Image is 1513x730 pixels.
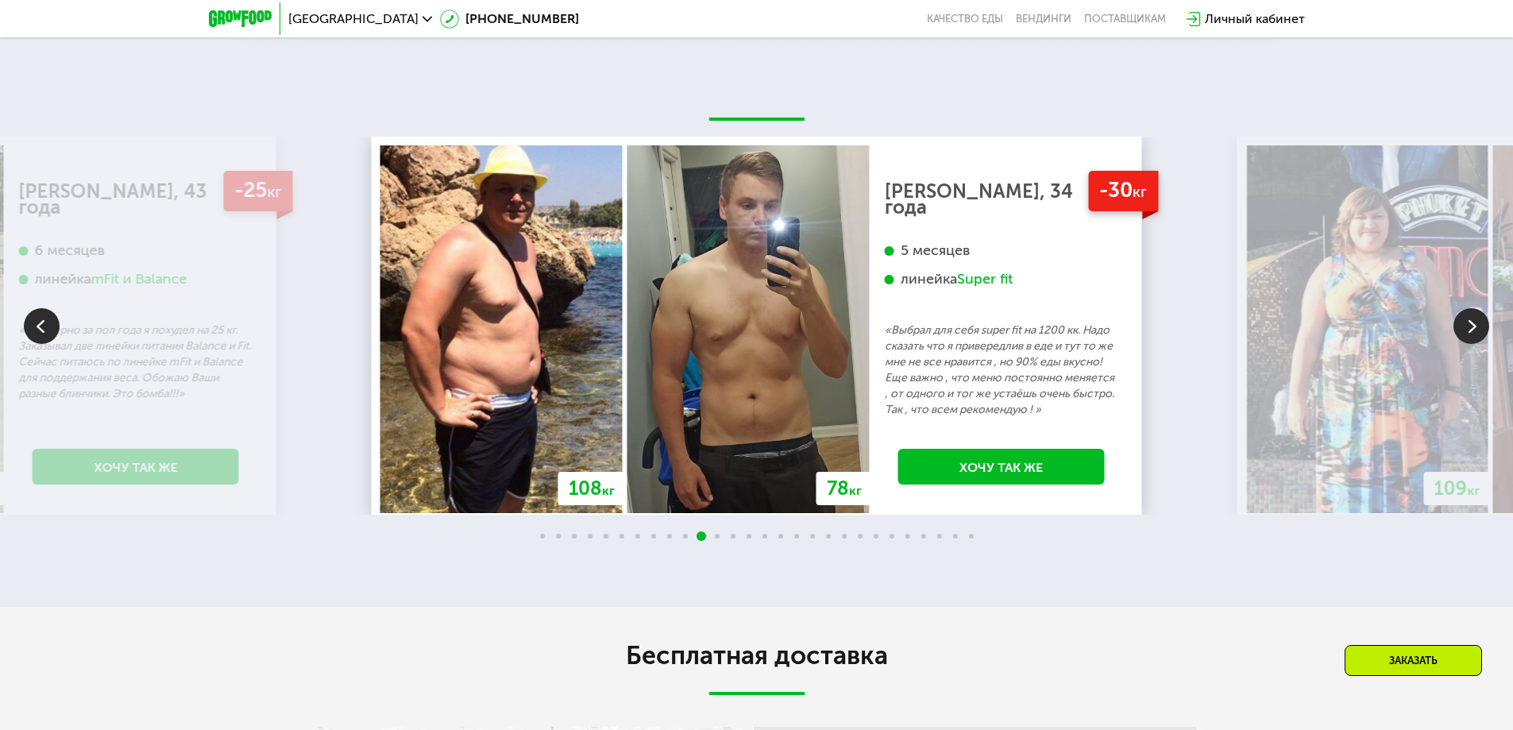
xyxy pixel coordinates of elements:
div: 6 месяцев [19,241,253,260]
p: «Примерно за пол года я похудел на 25 кг. Заказывал две линейки питания Balance и Fit. Сейчас пит... [19,323,253,402]
div: Заказать [1345,645,1482,676]
div: 5 месяцев [885,241,1118,260]
img: Slide right [1453,308,1489,344]
a: Качество еды [927,13,1003,25]
a: Хочу так же [898,449,1105,485]
a: [PHONE_NUMBER] [440,10,579,29]
div: -25 [223,171,292,211]
p: «Выбрал для себя super fit на 1200 кк. Надо сказать что я привередлив в еде и тут то же мне не вс... [885,323,1118,418]
div: Личный кабинет [1205,10,1305,29]
span: [GEOGRAPHIC_DATA] [288,13,419,25]
div: [PERSON_NAME], 34 года [885,183,1118,215]
span: кг [1468,483,1480,498]
span: кг [1133,183,1147,201]
div: линейка [19,270,253,288]
div: [PERSON_NAME], 43 года [19,183,253,215]
span: кг [602,483,615,498]
div: поставщикам [1084,13,1166,25]
div: 109 [1424,472,1491,505]
div: mFit и Balance [91,270,187,288]
div: 78 [816,472,872,505]
a: Хочу так же [33,449,239,485]
img: Slide left [24,308,60,344]
div: 108 [558,472,625,505]
span: кг [267,183,281,201]
span: кг [849,483,862,498]
a: Вендинги [1016,13,1071,25]
div: Super fit [957,270,1013,288]
div: -30 [1088,171,1158,211]
div: линейка [885,270,1118,288]
h2: Бесплатная доставка [312,639,1202,671]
